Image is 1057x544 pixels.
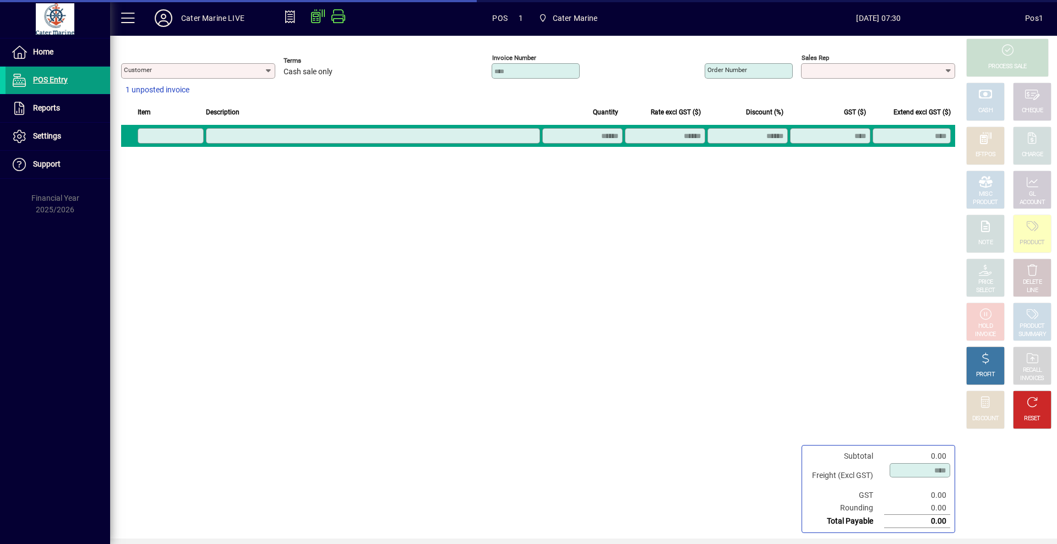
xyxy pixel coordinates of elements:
div: Cater Marine LIVE [181,9,244,27]
td: 0.00 [884,450,950,463]
a: Settings [6,123,110,150]
span: Support [33,160,61,168]
div: PROFIT [976,371,995,379]
button: 1 unposted invoice [121,80,194,100]
div: DISCOUNT [972,415,999,423]
div: INVOICES [1020,375,1044,383]
span: Item [138,106,151,118]
div: Pos1 [1025,9,1043,27]
div: SELECT [976,287,995,295]
span: Cater Marine [534,8,602,28]
td: 0.00 [884,502,950,515]
a: Home [6,39,110,66]
div: PRODUCT [973,199,998,207]
div: PRODUCT [1020,322,1044,331]
div: PRODUCT [1020,239,1044,247]
div: HOLD [978,322,993,331]
div: GL [1029,190,1036,199]
a: Reports [6,95,110,122]
div: CHEQUE [1022,107,1043,115]
td: 0.00 [884,489,950,502]
div: PRICE [978,278,993,287]
div: RESET [1024,415,1040,423]
td: Total Payable [807,515,884,528]
div: MISC [979,190,992,199]
a: Support [6,151,110,178]
mat-label: Sales rep [802,54,829,62]
div: NOTE [978,239,993,247]
span: Quantity [593,106,618,118]
span: Reports [33,103,60,112]
td: Rounding [807,502,884,515]
div: RECALL [1023,366,1042,375]
div: EFTPOS [976,151,996,159]
td: GST [807,489,884,502]
span: Settings [33,131,61,140]
span: Discount (%) [746,106,783,118]
span: Cash sale only [284,68,333,76]
td: 0.00 [884,515,950,528]
span: [DATE] 07:30 [732,9,1026,27]
mat-label: Invoice number [492,54,536,62]
span: 1 unposted invoice [126,84,189,96]
button: Profile [146,8,181,28]
span: Home [33,47,53,56]
span: Terms [284,57,350,64]
td: Subtotal [807,450,884,463]
td: Freight (Excl GST) [807,463,884,489]
span: Rate excl GST ($) [651,106,701,118]
mat-label: Customer [124,66,152,74]
span: POS [492,9,508,27]
span: 1 [519,9,523,27]
div: CASH [978,107,993,115]
div: INVOICE [975,331,995,339]
div: CHARGE [1022,151,1043,159]
span: GST ($) [844,106,866,118]
div: LINE [1027,287,1038,295]
mat-label: Order number [707,66,747,74]
div: DELETE [1023,278,1042,287]
div: ACCOUNT [1020,199,1045,207]
span: Extend excl GST ($) [893,106,951,118]
span: Cater Marine [553,9,598,27]
div: SUMMARY [1018,331,1046,339]
span: Description [206,106,239,118]
div: PROCESS SALE [988,63,1027,71]
span: POS Entry [33,75,68,84]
